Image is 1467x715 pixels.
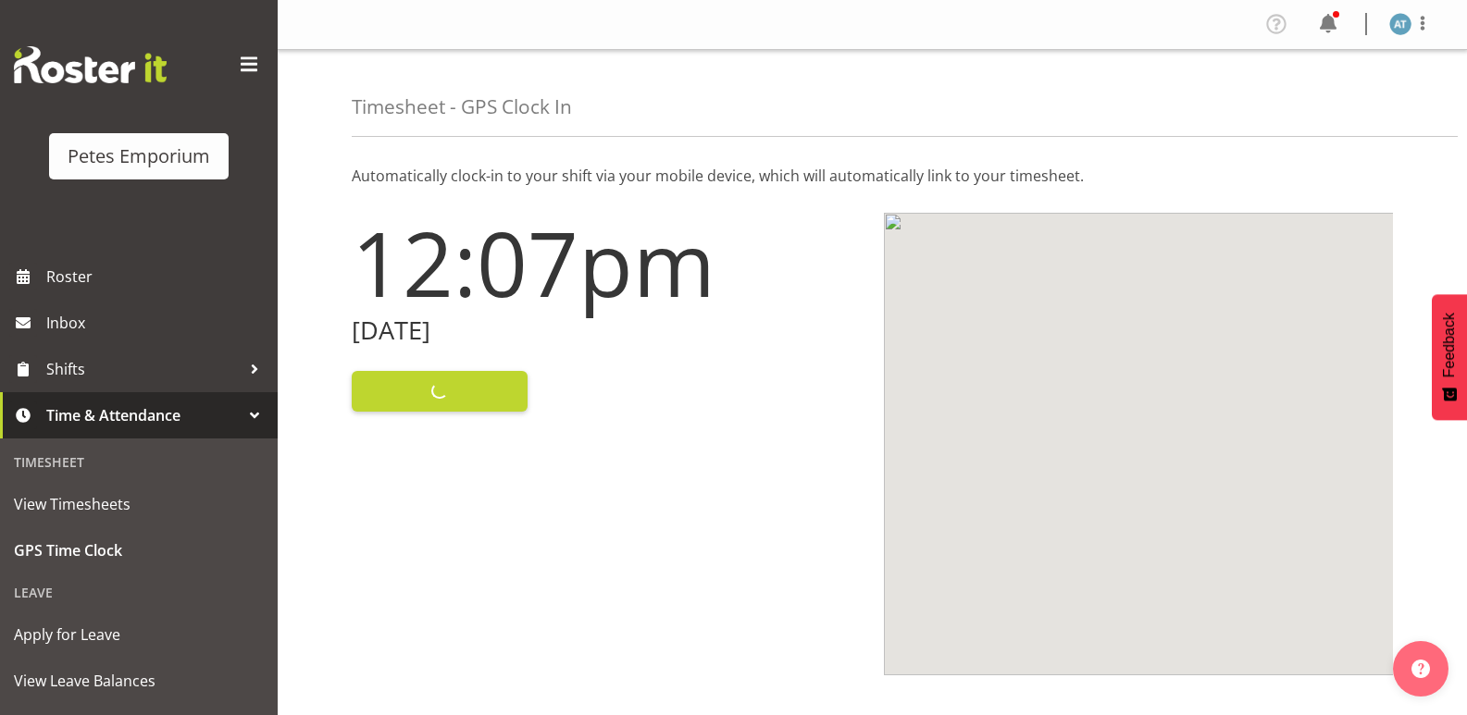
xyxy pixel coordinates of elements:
[352,96,572,117] h4: Timesheet - GPS Clock In
[46,309,268,337] span: Inbox
[68,142,210,170] div: Petes Emporium
[352,316,862,345] h2: [DATE]
[5,611,273,658] a: Apply for Leave
[14,490,264,518] span: View Timesheets
[352,165,1393,187] p: Automatically clock-in to your shift via your mobile device, which will automatically link to you...
[5,658,273,704] a: View Leave Balances
[1432,294,1467,420] button: Feedback - Show survey
[14,667,264,695] span: View Leave Balances
[14,46,167,83] img: Rosterit website logo
[352,213,862,313] h1: 12:07pm
[5,443,273,481] div: Timesheet
[1411,660,1430,678] img: help-xxl-2.png
[14,621,264,648] span: Apply for Leave
[1441,313,1458,377] span: Feedback
[1389,13,1411,35] img: alex-micheal-taniwha5364.jpg
[46,263,268,290] span: Roster
[14,536,264,564] span: GPS Time Clock
[46,355,241,383] span: Shifts
[5,527,273,573] a: GPS Time Clock
[46,401,241,429] span: Time & Attendance
[5,573,273,611] div: Leave
[5,481,273,527] a: View Timesheets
